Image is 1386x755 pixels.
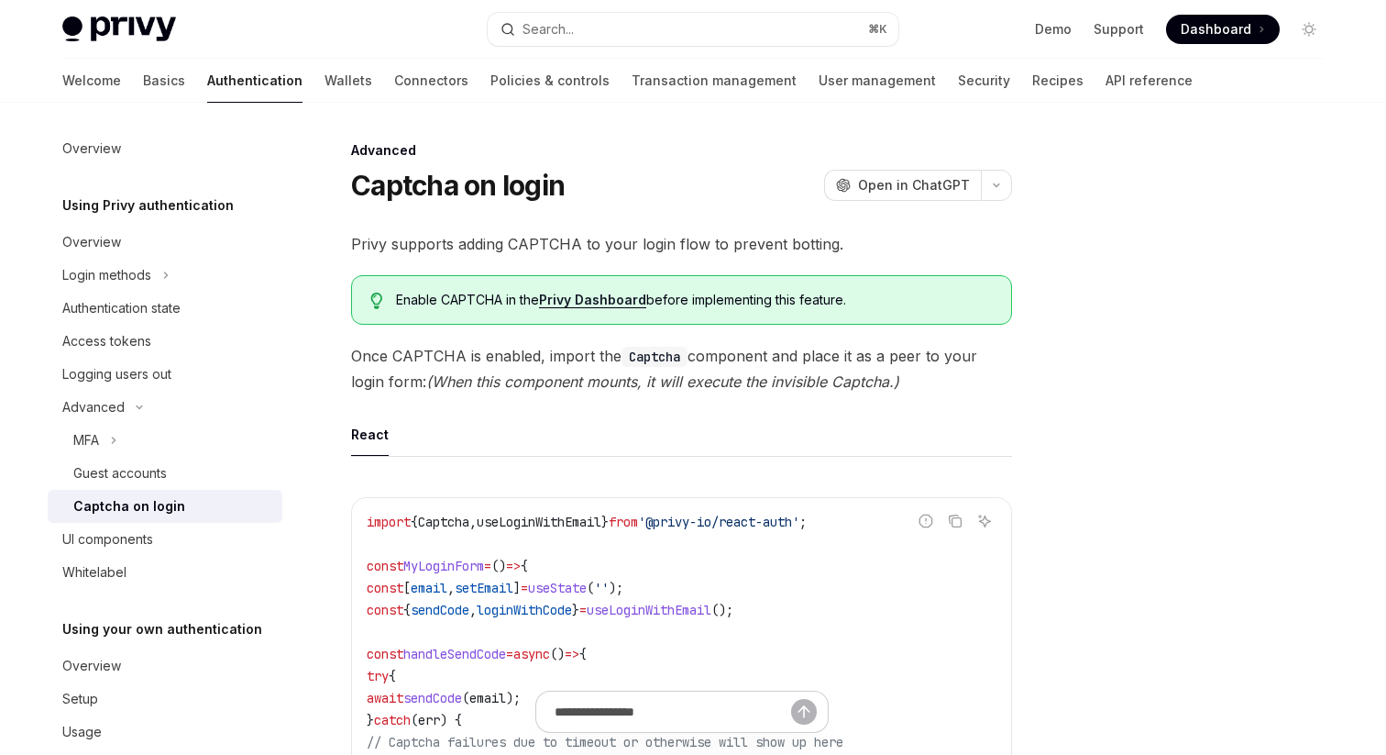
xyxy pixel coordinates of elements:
[62,17,176,42] img: light logo
[367,558,403,574] span: const
[521,580,528,596] span: =
[207,59,302,103] a: Authentication
[799,514,807,530] span: ;
[522,18,574,40] div: Search...
[824,170,981,201] button: Open in ChatGPT
[1181,20,1251,39] span: Dashboard
[1294,15,1324,44] button: Toggle dark mode
[48,259,282,292] button: Toggle Login methods section
[62,194,234,217] h5: Using Privy authentication
[367,646,403,662] span: const
[351,413,389,456] button: React
[513,646,550,662] span: async
[488,13,898,46] button: Open search
[1094,20,1144,39] a: Support
[48,523,282,556] a: UI components
[48,457,282,490] a: Guest accounts
[403,646,506,662] span: handleSendCode
[1032,59,1083,103] a: Recipes
[579,646,587,662] span: {
[367,668,389,684] span: try
[447,580,455,596] span: ,
[48,226,282,259] a: Overview
[48,683,282,716] a: Setup
[62,655,121,677] div: Overview
[791,699,817,725] button: Send message
[594,580,609,596] span: ''
[48,132,282,165] a: Overview
[48,490,282,523] a: Captcha on login
[455,580,513,596] span: setEmail
[868,22,887,37] span: ⌘ K
[943,509,967,533] button: Copy the contents from the code block
[711,602,733,618] span: ();
[62,297,181,319] div: Authentication state
[506,558,521,574] span: =>
[411,580,447,596] span: email
[632,59,797,103] a: Transaction management
[528,580,587,596] span: useState
[601,514,609,530] span: }
[62,721,102,743] div: Usage
[351,231,1012,257] span: Privy supports adding CAPTCHA to your login flow to prevent botting.
[513,580,521,596] span: ]
[587,580,594,596] span: (
[62,231,121,253] div: Overview
[396,291,993,309] span: Enable CAPTCHA in the before implementing this feature.
[426,372,899,391] em: (When this component mounts, it will execute the invisible Captcha.)
[403,558,484,574] span: MyLoginForm
[367,602,403,618] span: const
[62,264,151,286] div: Login methods
[572,602,579,618] span: }
[469,514,477,530] span: ,
[48,358,282,391] a: Logging users out
[565,646,579,662] span: =>
[62,59,121,103] a: Welcome
[638,514,799,530] span: '@privy-io/react-auth'
[469,602,477,618] span: ,
[403,602,411,618] span: {
[48,650,282,683] a: Overview
[550,646,565,662] span: ()
[490,59,610,103] a: Policies & controls
[1035,20,1072,39] a: Demo
[506,646,513,662] span: =
[858,176,970,194] span: Open in ChatGPT
[484,558,491,574] span: =
[973,509,996,533] button: Ask AI
[62,396,125,418] div: Advanced
[73,462,167,484] div: Guest accounts
[609,580,623,596] span: );
[48,424,282,457] button: Toggle MFA section
[579,602,587,618] span: =
[621,347,687,367] code: Captcha
[48,556,282,589] a: Whitelabel
[389,668,396,684] span: {
[48,325,282,358] a: Access tokens
[958,59,1010,103] a: Security
[324,59,372,103] a: Wallets
[370,293,383,309] svg: Tip
[367,514,411,530] span: import
[1105,59,1193,103] a: API reference
[48,391,282,424] button: Toggle Advanced section
[555,692,791,732] input: Ask a question...
[143,59,185,103] a: Basics
[403,580,411,596] span: [
[609,514,638,530] span: from
[394,59,468,103] a: Connectors
[48,716,282,749] a: Usage
[521,558,528,574] span: {
[367,580,403,596] span: const
[62,330,151,352] div: Access tokens
[539,292,646,308] a: Privy Dashboard
[73,429,99,451] div: MFA
[819,59,936,103] a: User management
[477,602,572,618] span: loginWithCode
[62,618,262,640] h5: Using your own authentication
[418,514,469,530] span: Captcha
[62,138,121,160] div: Overview
[62,561,126,583] div: Whitelabel
[477,514,601,530] span: useLoginWithEmail
[48,292,282,325] a: Authentication state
